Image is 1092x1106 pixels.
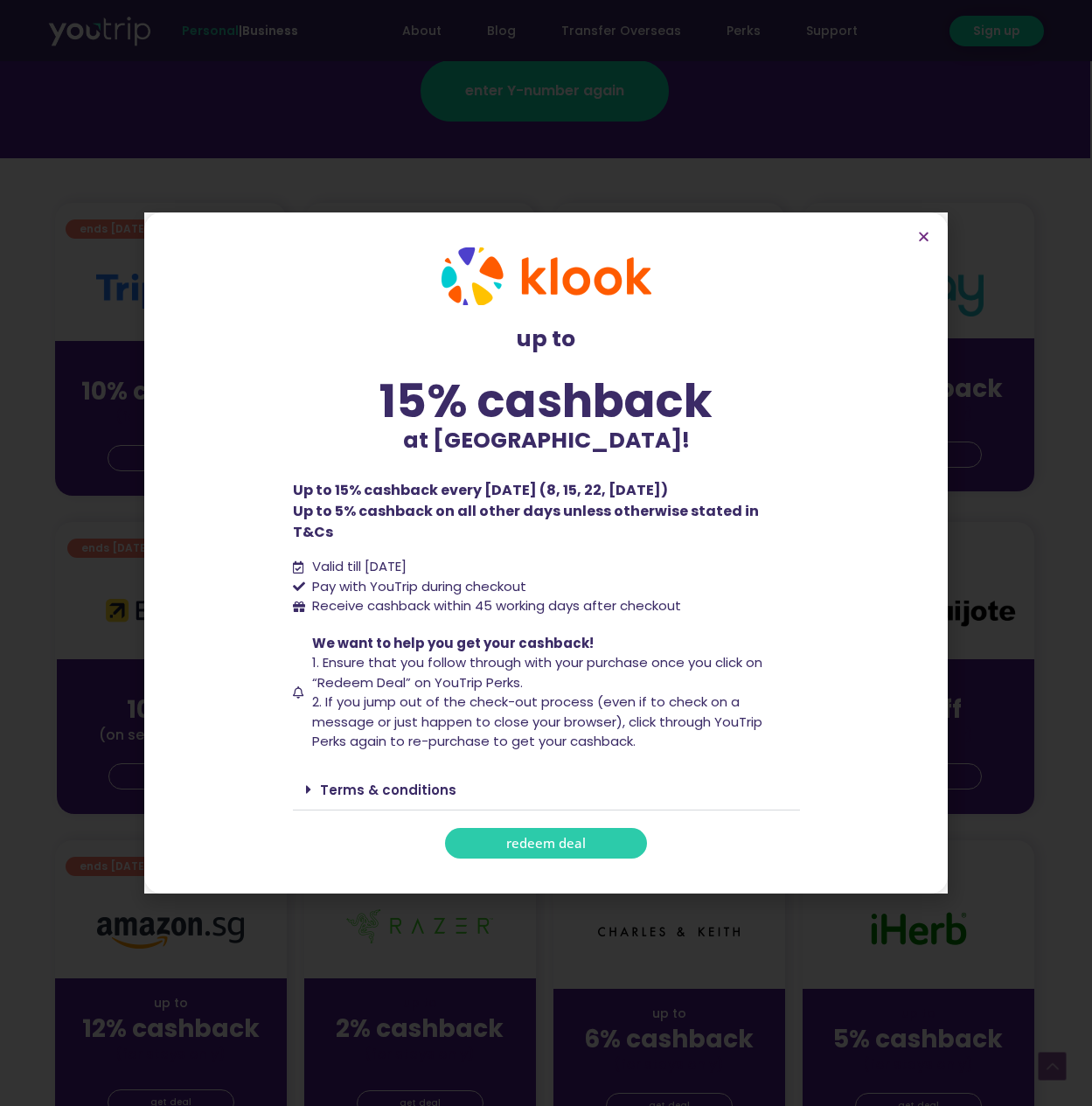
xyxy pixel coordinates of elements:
span: redeem deal [506,837,586,850]
div: 15% cashback [293,378,800,424]
span: 2. If you jump out of the check-out process (even if to check on a message or just happen to clos... [312,692,762,750]
span: 1. Ensure that you follow through with your purchase once you click on “Redeem Deal” on YouTrip P... [312,653,762,692]
span: Receive cashback within 45 working days after checkout [308,596,681,616]
div: Terms & conditions [293,769,800,810]
a: redeem deal [445,828,647,859]
a: Terms & conditions [320,781,456,799]
p: at [GEOGRAPHIC_DATA]! [293,424,800,457]
p: Up to 15% cashback every [DATE] (8, 15, 22, [DATE]) Up to 5% cashback on all other days unless ot... [293,480,800,543]
p: up to [293,323,800,356]
span: Valid till [DATE] [308,557,407,577]
a: Close [917,230,930,243]
span: We want to help you get your cashback! [312,634,594,652]
span: Pay with YouTrip during checkout [308,577,526,597]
